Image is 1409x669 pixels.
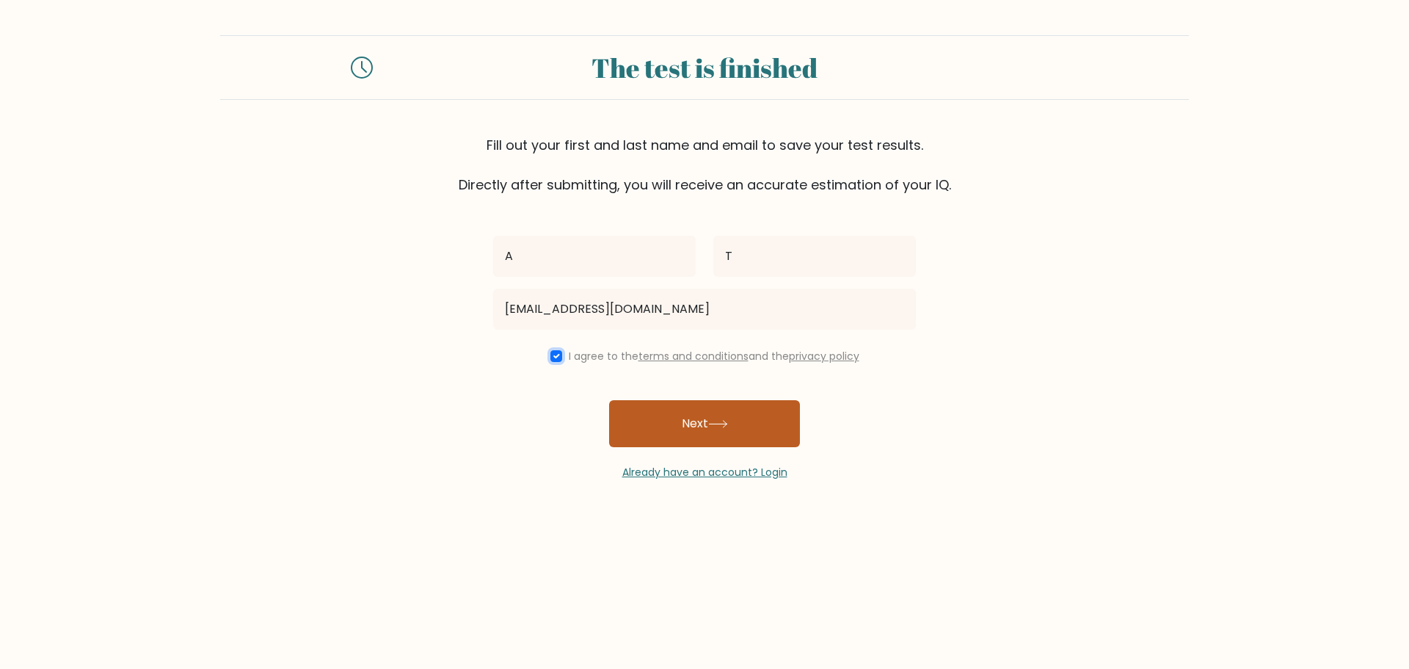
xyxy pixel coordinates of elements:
input: First name [493,236,696,277]
a: terms and conditions [638,349,749,364]
input: Email [493,289,916,330]
label: I agree to the and the [569,349,859,364]
input: Last name [713,236,916,277]
button: Next [609,400,800,447]
div: The test is finished [390,48,1019,87]
a: Already have an account? Login [622,465,787,480]
div: Fill out your first and last name and email to save your test results. Directly after submitting,... [220,135,1189,195]
a: privacy policy [789,349,859,364]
